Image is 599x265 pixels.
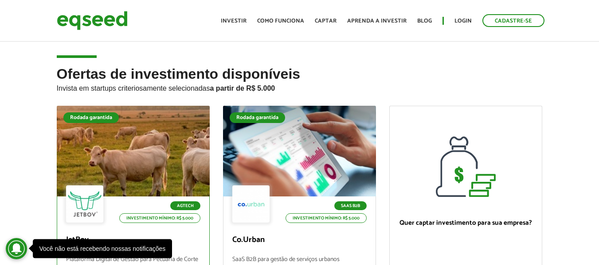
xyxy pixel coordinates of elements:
[57,9,128,32] img: EqSeed
[119,213,200,223] p: Investimento mínimo: R$ 5.000
[66,235,200,245] p: JetBov
[286,213,367,223] p: Investimento mínimo: R$ 5.000
[221,18,247,24] a: Investir
[232,235,367,245] p: Co.Urban
[170,201,200,210] p: Agtech
[57,66,543,106] h2: Ofertas de investimento disponíveis
[347,18,407,24] a: Aprenda a investir
[334,201,367,210] p: SaaS B2B
[315,18,337,24] a: Captar
[39,246,165,252] div: Você não está recebendo nossas notificações
[399,219,533,227] p: Quer captar investimento para sua empresa?
[454,18,472,24] a: Login
[230,112,285,123] div: Rodada garantida
[482,14,544,27] a: Cadastre-se
[257,18,304,24] a: Como funciona
[210,84,275,92] strong: a partir de R$ 5.000
[417,18,432,24] a: Blog
[63,112,119,123] div: Rodada garantida
[57,82,543,92] p: Invista em startups criteriosamente selecionadas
